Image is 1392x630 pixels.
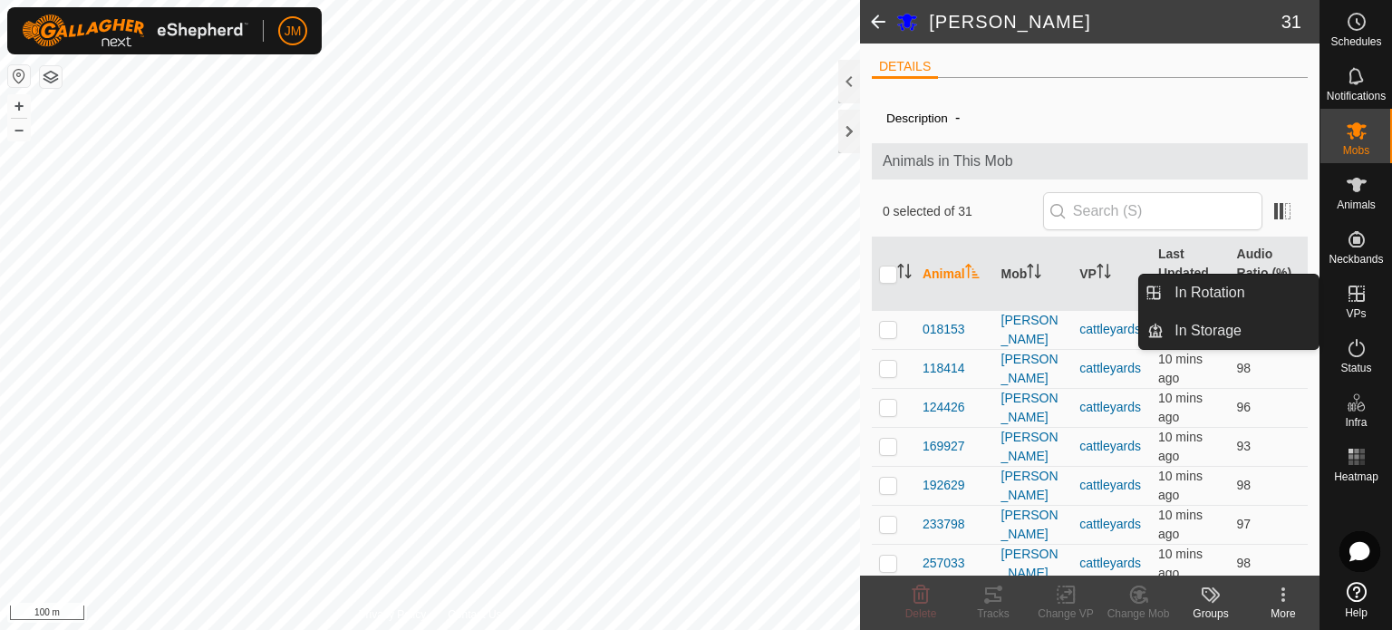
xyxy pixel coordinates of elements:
[1001,389,1066,427] div: [PERSON_NAME]
[1174,320,1242,342] span: In Storage
[1001,545,1066,583] div: [PERSON_NAME]
[1079,517,1141,531] a: cattleyards
[897,267,912,281] p-sorticon: Activate to sort
[883,202,1043,221] span: 0 selected of 31
[1158,547,1203,580] span: 19 Aug 2025, 3:06 pm
[1027,267,1041,281] p-sorticon: Activate to sort
[1139,275,1319,311] li: In Rotation
[1029,606,1102,622] div: Change VP
[929,11,1281,33] h2: [PERSON_NAME]
[1158,352,1203,385] span: 19 Aug 2025, 3:06 pm
[1174,282,1244,304] span: In Rotation
[1334,471,1378,482] span: Heatmap
[448,606,501,623] a: Contact Us
[1043,192,1262,230] input: Search (S)
[1281,8,1301,35] span: 31
[1001,350,1066,388] div: [PERSON_NAME]
[1139,313,1319,349] li: In Storage
[872,57,938,79] li: DETAILS
[1164,275,1319,311] a: In Rotation
[8,95,30,117] button: +
[1097,267,1111,281] p-sorticon: Activate to sort
[923,437,965,456] span: 169927
[1001,506,1066,544] div: [PERSON_NAME]
[1158,508,1203,541] span: 19 Aug 2025, 3:06 pm
[923,398,965,417] span: 124426
[359,606,427,623] a: Privacy Policy
[923,515,965,534] span: 233798
[1343,145,1369,156] span: Mobs
[923,359,965,378] span: 118414
[22,15,248,47] img: Gallagher Logo
[1079,361,1141,375] a: cattleyards
[1346,308,1366,319] span: VPs
[40,66,62,88] button: Map Layers
[1345,607,1368,618] span: Help
[1158,469,1203,502] span: 19 Aug 2025, 3:06 pm
[1079,478,1141,492] a: cattleyards
[1320,575,1392,625] a: Help
[1158,391,1203,424] span: 19 Aug 2025, 3:06 pm
[1237,478,1252,492] span: 98
[1230,237,1309,311] th: Audio Ratio (%)
[883,150,1297,172] span: Animals in This Mob
[1001,311,1066,349] div: [PERSON_NAME]
[1164,313,1319,349] a: In Storage
[948,102,967,132] span: -
[1327,91,1386,102] span: Notifications
[957,606,1029,622] div: Tracks
[1237,517,1252,531] span: 97
[1340,363,1371,373] span: Status
[923,554,965,573] span: 257033
[1174,606,1247,622] div: Groups
[923,320,965,339] span: 018153
[1001,428,1066,466] div: [PERSON_NAME]
[1345,417,1367,428] span: Infra
[1072,237,1151,311] th: VP
[1079,556,1141,570] a: cattleyards
[1001,467,1066,505] div: [PERSON_NAME]
[1237,400,1252,414] span: 96
[8,119,30,141] button: –
[1247,606,1319,622] div: More
[886,111,948,125] label: Description
[1237,439,1252,453] span: 93
[994,237,1073,311] th: Mob
[1158,430,1203,463] span: 19 Aug 2025, 3:06 pm
[1330,36,1381,47] span: Schedules
[1079,439,1141,453] a: cattleyards
[1102,606,1174,622] div: Change Mob
[1237,556,1252,570] span: 98
[1337,199,1376,210] span: Animals
[1151,237,1230,311] th: Last Updated
[1079,322,1141,336] a: cattleyards
[285,22,302,41] span: JM
[905,607,937,620] span: Delete
[1079,400,1141,414] a: cattleyards
[915,237,994,311] th: Animal
[1329,254,1383,265] span: Neckbands
[965,267,980,281] p-sorticon: Activate to sort
[1237,361,1252,375] span: 98
[8,65,30,87] button: Reset Map
[923,476,965,495] span: 192629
